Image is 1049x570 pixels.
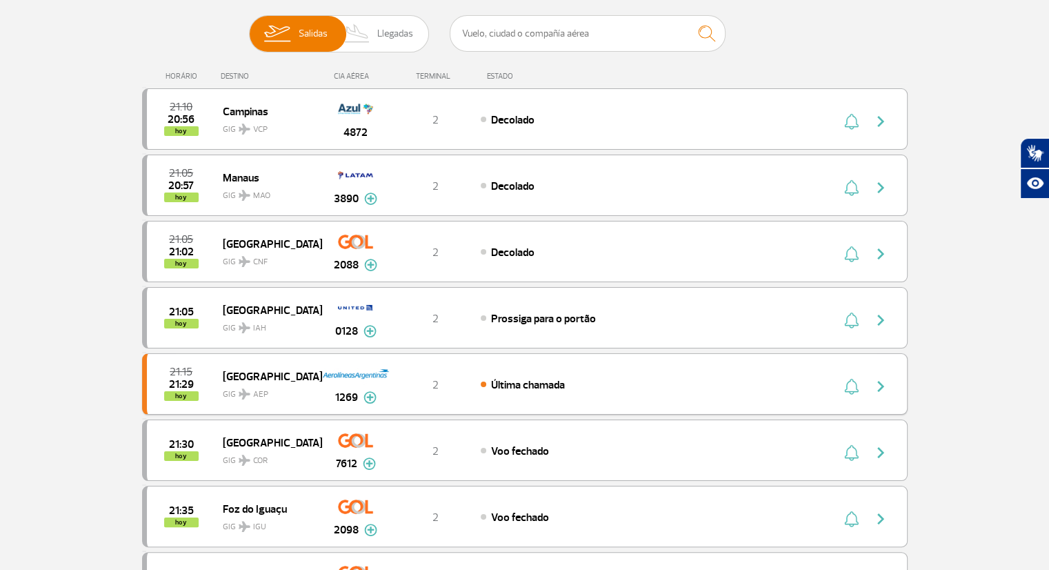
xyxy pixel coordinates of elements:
[450,15,726,52] input: Vuelo, ciudad o compañía aérea
[432,246,439,259] span: 2
[253,190,270,202] span: MAO
[491,113,535,127] span: Decolado
[253,124,268,136] span: VCP
[491,312,596,326] span: Prossiga para o portão
[872,113,889,130] img: seta-direita-painel-voo.svg
[169,307,194,317] span: 2025-08-27 21:05:00
[223,301,311,319] span: [GEOGRAPHIC_DATA]
[432,312,439,326] span: 2
[491,511,549,524] span: Voo fechado
[255,16,299,52] img: slider-embarque
[491,378,565,392] span: Última chamada
[844,246,859,262] img: sino-painel-voo.svg
[169,235,193,244] span: 2025-08-27 21:05:00
[844,312,859,328] img: sino-painel-voo.svg
[432,511,439,524] span: 2
[169,168,193,178] span: 2025-08-27 21:05:00
[169,380,194,389] span: 2025-08-27 21:29:00
[844,113,859,130] img: sino-painel-voo.svg
[223,513,311,533] span: GIG
[164,319,199,328] span: hoy
[239,124,250,135] img: destiny_airplane.svg
[337,16,378,52] img: slider-desembarque
[223,248,311,268] span: GIG
[164,193,199,202] span: hoy
[239,455,250,466] img: destiny_airplane.svg
[844,378,859,395] img: sino-painel-voo.svg
[253,256,268,268] span: CNF
[872,444,889,461] img: seta-direita-painel-voo.svg
[432,444,439,458] span: 2
[363,458,376,470] img: mais-info-painel-voo.svg
[872,312,889,328] img: seta-direita-painel-voo.svg
[168,181,194,190] span: 2025-08-27 20:57:27
[223,500,311,518] span: Foz do Iguaçu
[239,256,250,267] img: destiny_airplane.svg
[1020,138,1049,199] div: Plugin de acessibilidade da Hand Talk.
[239,521,250,532] img: destiny_airplane.svg
[299,16,328,52] span: Salidas
[223,182,311,202] span: GIG
[223,315,311,335] span: GIG
[223,433,311,451] span: [GEOGRAPHIC_DATA]
[223,102,311,120] span: Campinas
[169,247,194,257] span: 2025-08-27 21:02:50
[164,259,199,268] span: hoy
[334,522,359,538] span: 2098
[343,124,368,141] span: 4872
[480,72,592,81] div: ESTADO
[491,179,535,193] span: Decolado
[491,246,535,259] span: Decolado
[844,511,859,527] img: sino-painel-voo.svg
[363,391,377,404] img: mais-info-painel-voo.svg
[164,391,199,401] span: hoy
[432,179,439,193] span: 2
[844,444,859,461] img: sino-painel-voo.svg
[223,168,311,186] span: Manaus
[168,115,194,124] span: 2025-08-27 20:56:35
[253,455,268,467] span: COR
[872,179,889,196] img: seta-direita-painel-voo.svg
[164,518,199,527] span: hoy
[170,102,192,112] span: 2025-08-27 21:10:00
[335,323,358,340] span: 0128
[364,524,377,536] img: mais-info-painel-voo.svg
[1020,138,1049,168] button: Abrir tradutor de língua de sinais.
[491,444,549,458] span: Voo fechado
[223,367,311,385] span: [GEOGRAPHIC_DATA]
[170,367,192,377] span: 2025-08-27 21:15:00
[336,455,357,472] span: 7612
[432,113,439,127] span: 2
[223,116,311,136] span: GIG
[169,440,194,449] span: 2025-08-27 21:30:00
[377,16,413,52] span: Llegadas
[223,381,311,401] span: GIG
[872,378,889,395] img: seta-direita-painel-voo.svg
[321,72,390,81] div: CIA AÉREA
[334,257,359,273] span: 2088
[253,521,266,533] span: IGU
[239,322,250,333] img: destiny_airplane.svg
[164,126,199,136] span: hoy
[253,322,266,335] span: IAH
[364,259,377,271] img: mais-info-painel-voo.svg
[335,389,358,406] span: 1269
[223,235,311,253] span: [GEOGRAPHIC_DATA]
[363,325,377,337] img: mais-info-painel-voo.svg
[239,190,250,201] img: destiny_airplane.svg
[146,72,221,81] div: HORÁRIO
[164,451,199,461] span: hoy
[390,72,480,81] div: TERMINAL
[872,511,889,527] img: seta-direita-painel-voo.svg
[223,447,311,467] span: GIG
[364,193,377,205] img: mais-info-painel-voo.svg
[239,389,250,400] img: destiny_airplane.svg
[1020,168,1049,199] button: Abrir recursos assistivos.
[253,389,268,401] span: AEP
[432,378,439,392] span: 2
[872,246,889,262] img: seta-direita-painel-voo.svg
[221,72,321,81] div: DESTINO
[844,179,859,196] img: sino-painel-voo.svg
[334,190,359,207] span: 3890
[169,506,194,515] span: 2025-08-27 21:35:00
